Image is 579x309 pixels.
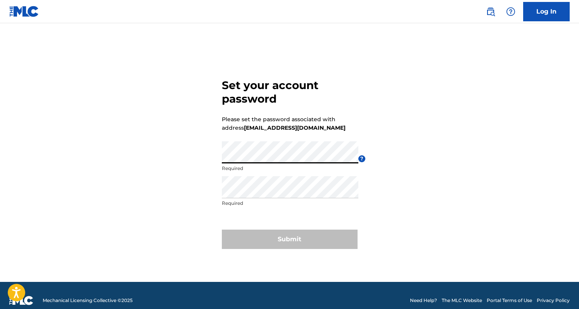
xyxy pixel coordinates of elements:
[506,7,515,16] img: help
[486,7,495,16] img: search
[43,297,133,304] span: Mechanical Licensing Collective © 2025
[9,296,33,305] img: logo
[537,297,570,304] a: Privacy Policy
[244,124,346,131] strong: [EMAIL_ADDRESS][DOMAIN_NAME]
[222,115,346,132] p: Please set the password associated with address
[358,155,365,162] span: ?
[222,200,358,207] p: Required
[503,4,519,19] div: Help
[222,165,358,172] p: Required
[9,6,39,17] img: MLC Logo
[487,297,532,304] a: Portal Terms of Use
[523,2,570,21] a: Log In
[222,79,358,106] h3: Set your account password
[483,4,498,19] a: Public Search
[442,297,482,304] a: The MLC Website
[410,297,437,304] a: Need Help?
